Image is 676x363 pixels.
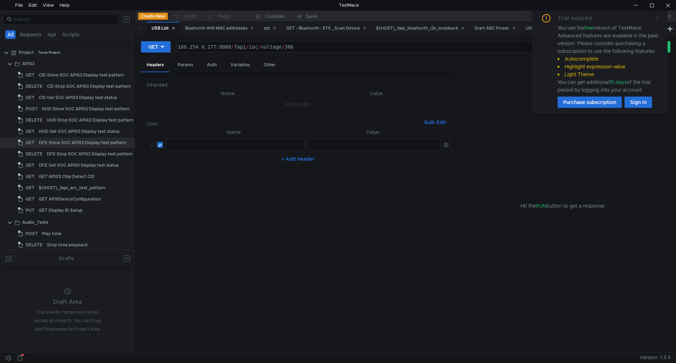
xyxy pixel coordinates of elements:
[148,43,158,51] div: GET
[26,137,35,148] span: GET
[218,12,231,20] div: Redo
[264,25,276,32] div: zzz
[26,240,43,250] span: DELETE
[147,81,449,89] h6: Inherited
[39,171,94,182] div: GET APIX3 Chip Detect CID
[202,11,235,21] button: Redo
[536,203,546,209] span: RUN
[163,128,304,136] th: Name
[521,202,604,210] span: Hit the button to get a response
[306,14,318,19] div: Save
[526,25,561,32] div: USB List Copy
[285,101,310,107] nz-embed-empty: No Results
[305,128,441,136] th: Value
[584,25,594,31] span: free
[225,59,256,72] div: Variables
[141,59,170,72] div: Headers
[138,13,168,20] button: Create New
[26,205,35,216] span: PUT
[42,228,61,239] div: Play tone
[172,59,199,72] div: Params
[303,89,449,98] th: Value
[60,30,81,39] button: Scripts
[39,70,124,80] div: CID Show SOC APIX3 Display test pattern
[474,25,516,32] div: Start ARC Power
[45,30,58,39] button: Api
[625,97,652,108] button: Sign in
[147,119,422,128] h6: Own
[558,97,622,108] button: Purchase subscription
[422,118,449,127] button: Bulk Edit
[558,70,659,78] li: Light Theme
[558,24,659,94] div: You use the version of TestMace. Advanced features are available in the paid version. Please cons...
[185,25,254,32] div: Bluetooth Wifi MAC addresses
[201,59,222,72] div: Auth
[286,25,366,32] div: GET - Bluetooth - STS _Scan Device
[39,137,126,148] div: DFE Show SOC APIX3 Display test pattern
[558,78,659,94] div: You can get additional of the trial period by logging into your account.
[278,155,317,163] button: + Add Header
[39,92,117,103] div: CID Get SOC APIX3 Display test status
[26,228,38,239] span: POST
[258,59,281,72] div: Other
[558,55,659,63] li: Autocomplete
[26,81,43,92] span: DELETE
[47,81,131,92] div: CID Stop SOC APIX3 Display test pattern
[640,352,670,363] span: Version: 1.3.3
[26,194,35,204] span: GET
[38,47,60,58] div: Temp Project
[39,194,101,204] div: GET APIXDeviceConfiguration
[5,30,16,39] button: All
[39,205,82,216] div: GET Display ID Setup
[26,183,35,193] span: GET
[18,30,43,39] button: Requests
[168,11,202,21] button: Undo
[39,160,119,171] div: DFE Get SOC APIX3 Display test status
[609,79,627,85] span: 15 days
[26,70,35,80] span: GET
[19,47,34,58] div: Project
[26,149,43,159] span: DELETE
[26,115,43,125] span: DELETE
[376,25,465,32] div: ${HOST}_fapi_bluetooth_i2s_loopback
[558,63,659,70] li: Highlight expression value
[26,104,38,114] span: POST
[152,89,303,98] th: Name
[39,183,105,193] div: ${HOST}_fapi_arc_test_pattern
[26,92,35,103] span: GET
[184,12,197,20] div: Undo
[26,160,35,171] span: GET
[59,254,74,263] div: Drafts
[47,115,133,125] div: HUD Stop SOC APIX3 Display test pattern
[26,126,35,137] span: GET
[265,12,284,20] div: Cookies
[47,240,88,250] div: Stop tone playback
[42,104,130,114] div: HUD Show SOC APIX3 Display test pattern
[47,149,133,159] div: DFE Stop SOC APIX3 Display test pattern
[26,171,35,182] span: GET
[558,14,600,23] div: Trial expired
[39,126,119,137] div: HUD Get SOC APIX3 Display test status
[22,59,35,69] div: APIX3
[152,25,175,32] div: USB List
[22,217,48,228] div: Audio_Tests
[13,16,114,23] input: Search...
[141,41,171,53] button: GET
